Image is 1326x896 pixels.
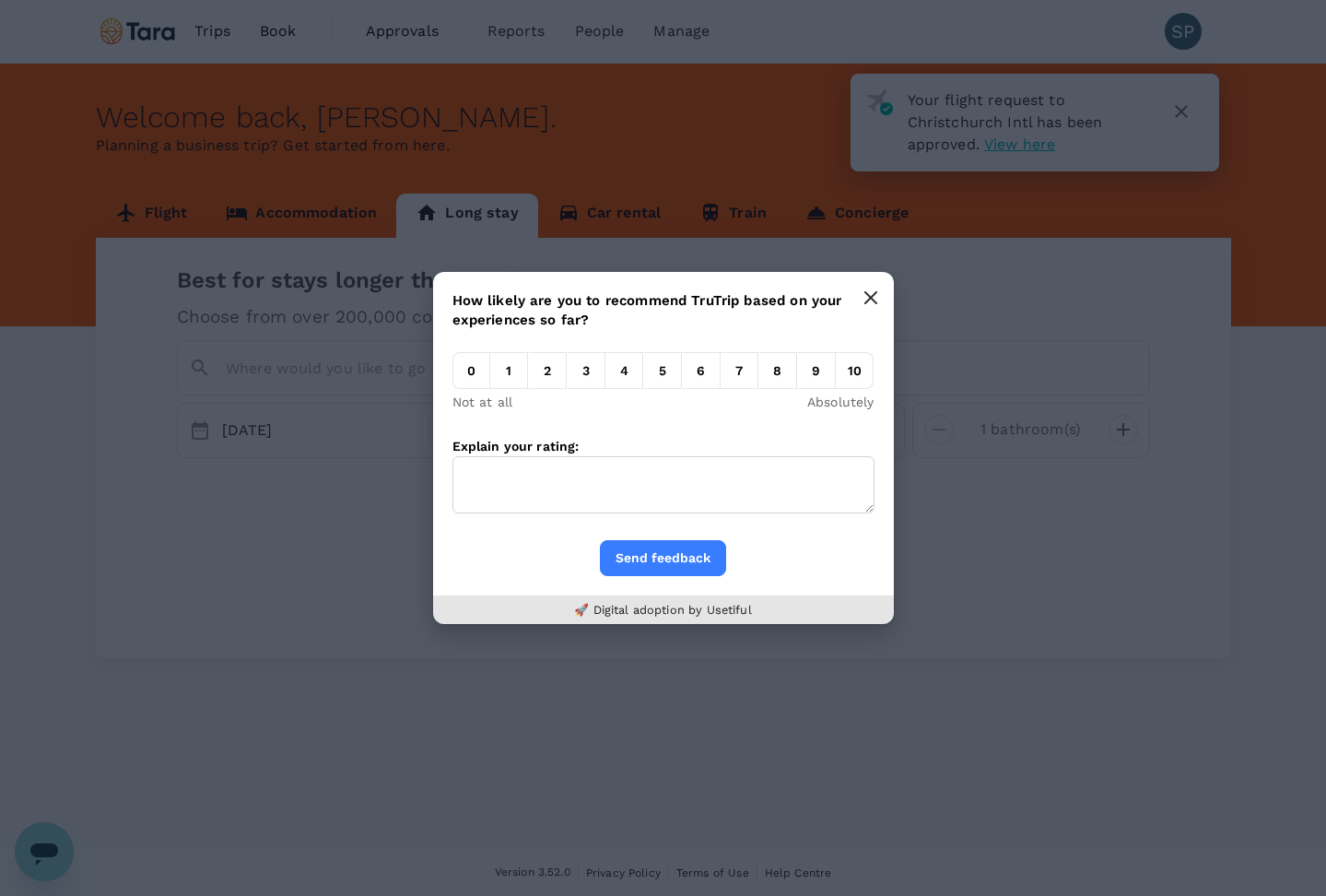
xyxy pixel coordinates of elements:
[529,352,567,389] em: 2
[807,393,874,411] p: Absolutely
[683,352,721,389] em: 6
[452,439,580,454] label: Explain your rating:
[600,540,726,576] button: Send feedback
[574,603,752,617] a: 🚀 Digital adoption by Usetiful
[452,352,490,389] em: 0
[490,352,528,389] em: 1
[644,352,682,389] em: 5
[452,292,842,328] span: How likely are you to recommend TruTrip based on your experiences so far?
[605,352,643,389] em: 4
[721,352,758,389] em: 7
[452,393,513,411] p: Not at all
[759,352,797,389] em: 8
[798,352,836,389] em: 9
[568,352,605,389] em: 3
[836,352,874,389] em: 10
